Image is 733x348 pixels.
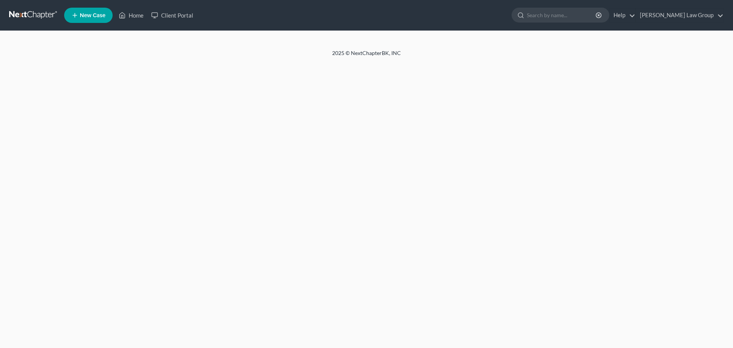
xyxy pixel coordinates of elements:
div: 2025 © NextChapterBK, INC [149,49,584,63]
span: New Case [80,13,105,18]
a: Home [115,8,147,22]
a: Help [610,8,635,22]
a: [PERSON_NAME] Law Group [636,8,723,22]
input: Search by name... [527,8,597,22]
a: Client Portal [147,8,197,22]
